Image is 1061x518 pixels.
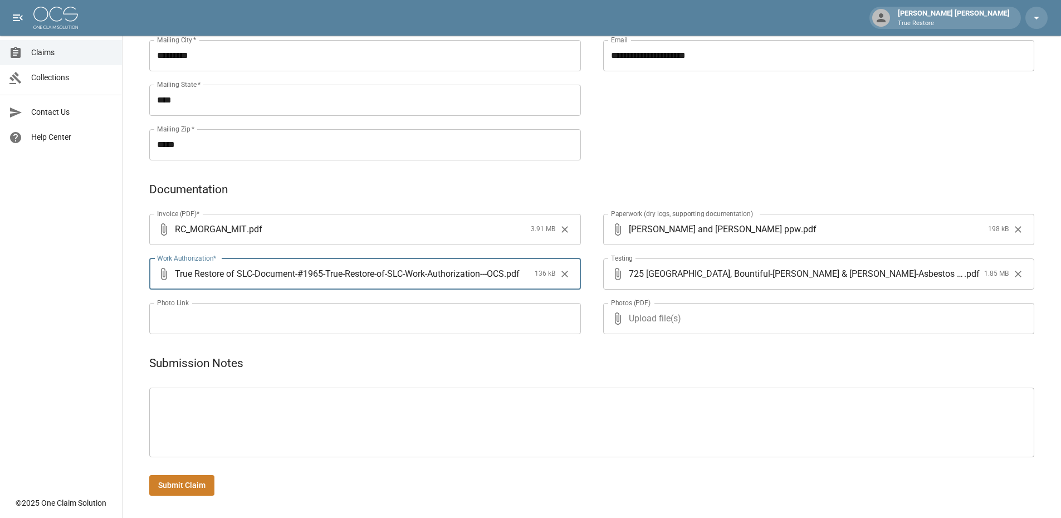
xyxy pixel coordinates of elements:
img: ocs-logo-white-transparent.png [33,7,78,29]
button: Clear [1010,221,1026,238]
label: Mailing State [157,80,201,89]
span: 3.91 MB [531,224,555,235]
span: 198 kB [988,224,1009,235]
label: Mailing City [157,35,197,45]
label: Invoice (PDF)* [157,209,200,218]
div: [PERSON_NAME] [PERSON_NAME] [893,8,1014,28]
label: Photos (PDF) [611,298,651,307]
span: Claims [31,47,113,58]
span: 136 kB [535,268,555,280]
span: Help Center [31,131,113,143]
label: Mailing Zip [157,124,195,134]
span: Contact Us [31,106,113,118]
p: True Restore [898,19,1010,28]
button: Submit Claim [149,475,214,496]
span: [PERSON_NAME] and [PERSON_NAME] ppw [629,223,801,236]
label: Photo Link [157,298,189,307]
span: . pdf [801,223,816,236]
div: © 2025 One Claim Solution [16,497,106,509]
span: 1.85 MB [984,268,1009,280]
span: . pdf [504,267,520,280]
label: Paperwork (dry logs, supporting documentation) [611,209,753,218]
span: True Restore of SLC-Document-#1965-True-Restore-of-SLC-Work-Authorization---OCS [175,267,504,280]
label: Email [611,35,628,45]
button: Clear [556,221,573,238]
button: open drawer [7,7,29,29]
label: Work Authorization* [157,253,217,263]
span: . pdf [964,267,980,280]
button: Clear [1010,266,1026,282]
span: Upload file(s) [629,303,1005,334]
button: Clear [556,266,573,282]
span: Collections [31,72,113,84]
span: 725 [GEOGRAPHIC_DATA], Bountiful-[PERSON_NAME] & [PERSON_NAME]-Asbestos & Lead Report with Lab Da... [629,267,965,280]
span: . pdf [247,223,262,236]
span: RC_MORGAN_MIT [175,223,247,236]
label: Testing [611,253,633,263]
